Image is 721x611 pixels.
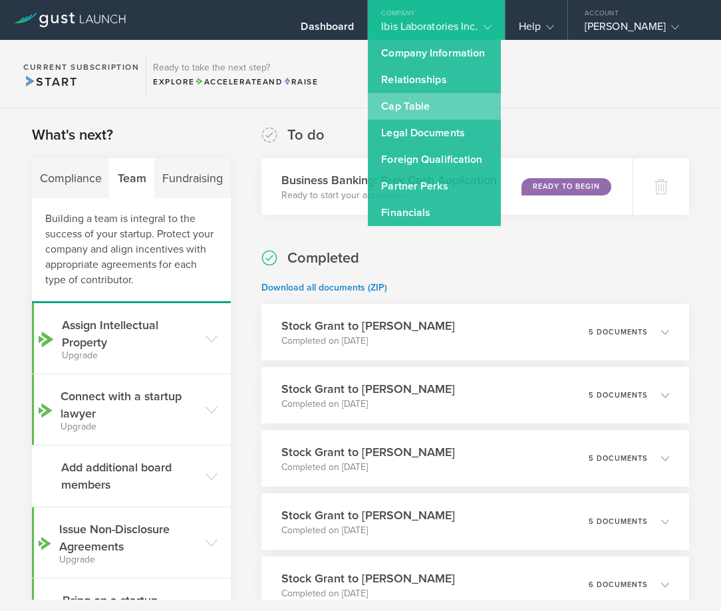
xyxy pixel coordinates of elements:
div: Help [519,20,554,40]
p: 5 documents [589,392,648,399]
div: Ready to take the next step?ExploreAccelerateandRaise [146,53,325,94]
p: 5 documents [589,518,648,525]
h2: Completed [287,249,359,268]
h3: Assign Intellectual Property [62,316,199,360]
h2: Current Subscription [23,63,139,71]
div: Compliance [32,158,110,198]
p: Completed on [DATE] [281,398,455,411]
p: 5 documents [589,455,648,462]
h3: Stock Grant to [PERSON_NAME] [281,443,455,461]
a: Download all documents (ZIP) [261,282,387,293]
h3: Stock Grant to [PERSON_NAME] [281,317,455,334]
h3: Stock Grant to [PERSON_NAME] [281,570,455,587]
h3: Connect with a startup lawyer [61,388,199,431]
p: 5 documents [589,328,648,336]
span: and [195,77,283,86]
h2: To do [287,126,325,145]
div: Building a team is integral to the success of your startup. Protect your company and align incent... [32,198,231,303]
p: 6 documents [589,581,648,588]
h3: Business Banking: Brex Cash Application [281,172,497,189]
div: Ready to Begin [521,178,611,195]
span: Raise [283,77,318,86]
div: Dashboard [301,20,354,40]
div: Team [110,158,154,198]
small: Upgrade [61,422,199,431]
p: Completed on [DATE] [281,524,455,537]
small: Upgrade [62,351,199,360]
h3: Issue Non-Disclosure Agreements [59,521,199,564]
p: Completed on [DATE] [281,587,455,600]
h2: What's next? [32,126,113,145]
h3: Add additional board members [61,459,199,493]
span: Start [23,74,77,89]
h3: Stock Grant to [PERSON_NAME] [281,380,455,398]
h3: Ready to take the next step? [153,63,318,72]
h3: Stock Grant to [PERSON_NAME] [281,507,455,524]
small: Upgrade [59,555,199,564]
div: Explore [153,76,318,88]
div: Business Banking: Brex Cash ApplicationReady to start your applicationReady to Begin [261,158,633,215]
p: Completed on [DATE] [281,461,455,474]
p: Ready to start your application [281,189,497,202]
p: Completed on [DATE] [281,334,455,348]
div: Fundraising [154,158,230,198]
span: Accelerate [195,77,263,86]
div: Ibis Laboratories Inc. [381,20,491,40]
div: [PERSON_NAME] [585,20,698,40]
